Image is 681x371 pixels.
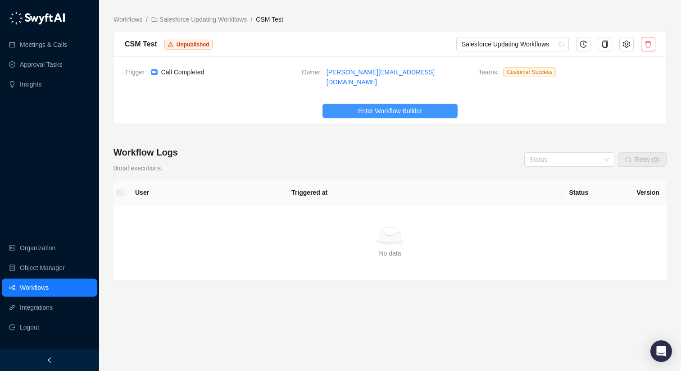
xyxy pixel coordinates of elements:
h4: Workflow Logs [113,146,178,159]
th: Triggered at [284,180,562,205]
a: Object Manager [20,259,65,277]
th: Status [562,180,629,205]
a: Integrations [20,298,53,316]
div: CSM Test [125,38,157,50]
th: Version [629,180,667,205]
div: No data [124,248,656,258]
a: Approval Tasks [20,55,63,73]
a: Enter Workflow Builder [114,104,666,118]
img: zoom-DkfWWZB2.png [151,69,158,76]
span: warning [168,41,173,47]
a: Organization [20,239,55,257]
span: Customer Success [503,67,556,77]
span: logout [9,324,15,330]
a: Workflows [20,279,49,297]
a: Meetings & Calls [20,36,67,54]
span: left [46,357,53,363]
a: Workflows [112,14,144,24]
span: Logout [20,318,39,336]
img: logo-05li4sbe.png [9,11,65,25]
a: folder Salesforce Updating Workflows [150,14,249,24]
span: delete [645,41,652,48]
span: Call Completed [161,69,204,76]
span: Salesforce Updating Workflows [462,37,563,51]
button: Retry (0) [618,152,667,167]
span: copy [601,41,608,48]
span: Enter Workflow Builder [358,106,422,116]
li: / [250,14,252,24]
th: User [128,180,284,205]
button: Enter Workflow Builder [322,104,458,118]
span: Trigger [125,67,151,77]
span: Unpublished [177,41,209,48]
span: history [580,41,587,48]
span: folder [151,16,158,23]
span: Teams [478,67,503,81]
li: / [146,14,148,24]
span: CSM Test [256,16,283,23]
span: Owner [302,67,327,87]
a: [PERSON_NAME][EMAIL_ADDRESS][DOMAIN_NAME] [327,67,472,87]
span: 0 total executions. [113,165,163,172]
div: Open Intercom Messenger [650,340,672,362]
span: setting [623,41,630,48]
a: Insights [20,75,41,93]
